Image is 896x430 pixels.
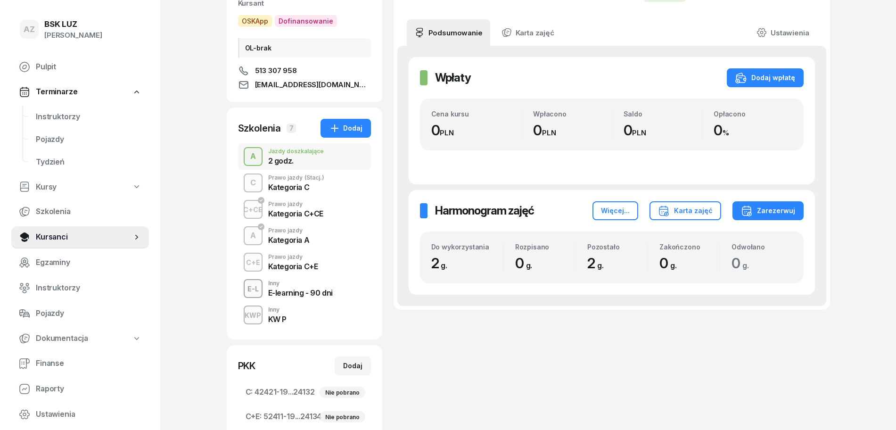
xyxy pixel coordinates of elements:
[268,210,323,217] div: Kategoria C+CE
[632,128,646,137] small: PLN
[732,243,792,251] div: Odwołano
[515,255,537,272] span: 0
[268,263,318,270] div: Kategoria C+E
[36,206,141,218] span: Szkolenia
[533,122,612,139] div: 0
[268,157,324,165] div: 2 godz.
[268,201,323,207] div: Prawo jazdy
[494,19,562,46] a: Karta zajęć
[36,408,141,421] span: Ustawienia
[238,79,371,91] a: [EMAIL_ADDRESS][DOMAIN_NAME]
[320,411,365,422] div: Nie pobrano
[659,243,720,251] div: Zakończono
[624,122,702,139] div: 0
[239,204,266,215] div: C+CE
[44,29,102,41] div: [PERSON_NAME]
[435,70,471,85] h2: Wpłaty
[727,68,804,87] button: Dodaj wpłatę
[735,72,795,83] div: Dodaj wpłatę
[246,386,253,398] span: C:
[335,356,371,375] button: Dodaj
[11,81,149,103] a: Terminarze
[435,203,534,218] h2: Harmonogram zajęć
[36,256,141,269] span: Egzaminy
[238,15,272,27] span: OSKApp
[36,111,141,123] span: Instruktorzy
[36,156,141,168] span: Tydzień
[11,302,149,325] a: Pojazdy
[624,110,702,118] div: Saldo
[343,360,362,372] div: Dodaj
[238,302,371,328] button: KWPInnyKW P
[741,205,795,216] div: Zarezerwuj
[247,228,260,244] div: A
[238,65,371,76] a: 513 307 958
[238,249,371,275] button: C+EPrawo jazdyKategoria C+E
[246,411,363,423] span: 52411-19...24134
[714,110,792,118] div: Opłacono
[238,38,371,58] div: OL-brak
[255,79,371,91] span: [EMAIL_ADDRESS][DOMAIN_NAME]
[244,147,263,166] button: A
[244,174,263,192] button: C
[11,251,149,274] a: Egzaminy
[242,256,264,268] div: C+E
[597,261,604,270] small: g.
[268,228,310,233] div: Prawo jazdy
[36,332,88,345] span: Dokumentacja
[268,315,287,323] div: KW P
[238,122,281,135] div: Szkolenia
[28,106,149,128] a: Instruktorzy
[36,383,141,395] span: Raporty
[268,149,324,154] div: Jazdy doszkalające
[268,281,333,286] div: Inny
[749,19,816,46] a: Ustawienia
[36,133,141,146] span: Pojazdy
[268,236,310,244] div: Kategoria A
[28,128,149,151] a: Pojazdy
[244,200,263,219] button: C+CE
[36,61,141,73] span: Pulpit
[36,282,141,294] span: Instruktorzy
[268,175,324,181] div: Prawo jazdy
[241,309,265,321] div: KWP
[238,359,256,372] div: PKK
[11,226,149,248] a: Kursanci
[244,279,263,298] button: E-L
[244,283,263,295] div: E-L
[238,196,371,223] button: C+CEPrawo jazdyKategoria C+CE
[587,243,648,251] div: Pozostało
[407,19,490,46] a: Podsumowanie
[321,119,371,138] button: Dodaj
[431,255,452,272] span: 2
[238,381,371,404] a: C:42421-19...24132Nie pobrano
[275,15,337,27] span: Dofinansowanie
[268,307,287,313] div: Inny
[11,200,149,223] a: Szkolenia
[244,226,263,245] button: A
[723,128,729,137] small: %
[732,201,804,220] button: Zarezerwuj
[246,411,262,423] span: C+E:
[742,261,749,270] small: g.
[238,170,371,196] button: CPrawo jazdy(Stacj.)Kategoria C
[255,65,297,76] span: 513 307 958
[268,183,324,191] div: Kategoria C
[11,328,149,349] a: Dokumentacja
[542,128,556,137] small: PLN
[431,122,522,139] div: 0
[238,15,337,27] button: OSKAppDofinansowanie
[268,289,333,297] div: E-learning - 90 dni
[238,143,371,170] button: AJazdy doszkalające2 godz.
[732,255,754,272] span: 0
[28,151,149,174] a: Tydzień
[440,128,454,137] small: PLN
[431,110,522,118] div: Cena kursu
[304,175,324,181] span: (Stacj.)
[320,387,365,398] div: Nie pobrano
[670,261,677,270] small: g.
[649,201,721,220] button: Karta zajęć
[601,205,630,216] div: Więcej...
[36,86,77,98] span: Terminarze
[246,386,363,398] span: 42421-19...24132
